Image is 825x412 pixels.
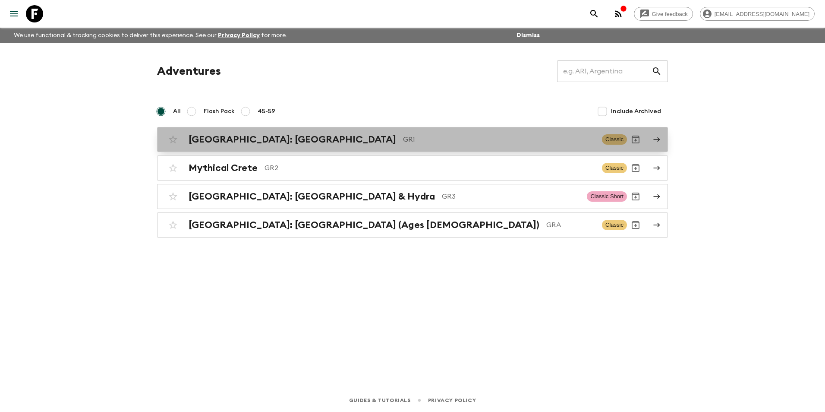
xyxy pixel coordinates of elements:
span: 45-59 [258,107,275,116]
input: e.g. AR1, Argentina [557,59,652,83]
span: [EMAIL_ADDRESS][DOMAIN_NAME] [710,11,814,17]
button: Archive [627,216,644,234]
span: Flash Pack [204,107,235,116]
span: Give feedback [647,11,693,17]
div: [EMAIL_ADDRESS][DOMAIN_NAME] [700,7,815,21]
h2: Mythical Crete [189,162,258,174]
h2: [GEOGRAPHIC_DATA]: [GEOGRAPHIC_DATA] (Ages [DEMOGRAPHIC_DATA]) [189,219,539,231]
span: Include Archived [611,107,661,116]
span: Classic [602,163,627,173]
button: Archive [627,131,644,148]
a: Guides & Tutorials [349,396,411,405]
p: GR2 [265,163,595,173]
h2: [GEOGRAPHIC_DATA]: [GEOGRAPHIC_DATA] [189,134,396,145]
h1: Adventures [157,63,221,80]
a: Privacy Policy [218,32,260,38]
a: [GEOGRAPHIC_DATA]: [GEOGRAPHIC_DATA] (Ages [DEMOGRAPHIC_DATA])GRAClassicArchive [157,212,668,238]
button: Archive [627,159,644,177]
a: [GEOGRAPHIC_DATA]: [GEOGRAPHIC_DATA] & HydraGR3Classic ShortArchive [157,184,668,209]
p: We use functional & tracking cookies to deliver this experience. See our for more. [10,28,290,43]
span: All [173,107,181,116]
a: Mythical CreteGR2ClassicArchive [157,155,668,181]
a: [GEOGRAPHIC_DATA]: [GEOGRAPHIC_DATA]GR1ClassicArchive [157,127,668,152]
button: Dismiss [514,29,542,41]
p: GR1 [403,134,595,145]
h2: [GEOGRAPHIC_DATA]: [GEOGRAPHIC_DATA] & Hydra [189,191,435,202]
a: Privacy Policy [428,396,476,405]
button: Archive [627,188,644,205]
span: Classic Short [587,191,627,202]
button: search adventures [586,5,603,22]
p: GRA [546,220,595,230]
button: menu [5,5,22,22]
span: Classic [602,220,627,230]
p: GR3 [442,191,580,202]
span: Classic [602,134,627,145]
a: Give feedback [634,7,693,21]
